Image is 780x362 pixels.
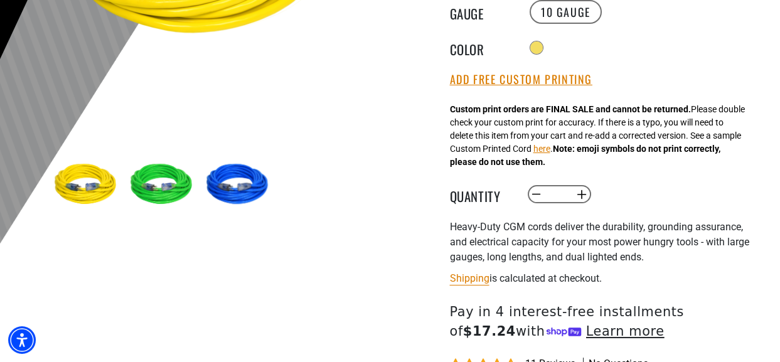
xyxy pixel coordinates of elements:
img: green [127,149,200,221]
span: Heavy-Duty CGM cords deliver the durability, grounding assurance, and electrical capacity for you... [450,221,749,263]
strong: Note: emoji symbols do not print correctly, please do not use them. [450,144,720,167]
button: here [533,142,550,156]
button: Add Free Custom Printing [450,73,592,87]
img: yellow [51,149,124,221]
div: is calculated at checkout. [450,270,757,287]
label: Quantity [450,186,513,203]
img: blue [203,149,275,221]
legend: Gauge [450,4,513,20]
legend: Color [450,40,513,56]
div: Accessibility Menu [8,326,36,354]
div: Please double check your custom print for accuracy. If there is a typo, you will need to delete t... [450,103,745,169]
a: Shipping [450,272,489,284]
strong: Custom print orders are FINAL SALE and cannot be returned. [450,104,691,114]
